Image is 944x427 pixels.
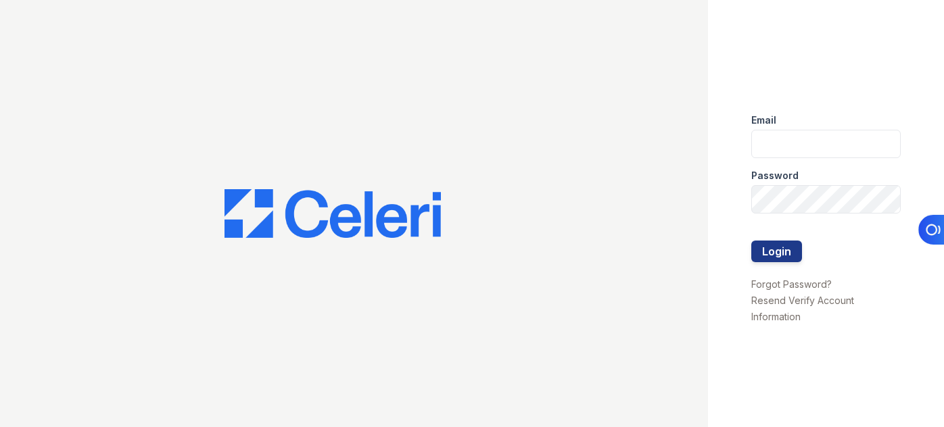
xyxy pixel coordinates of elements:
img: CE_Logo_Blue-a8612792a0a2168367f1c8372b55b34899dd931a85d93a1a3d3e32e68fde9ad4.png [225,189,441,238]
label: Email [751,114,776,127]
a: Resend Verify Account Information [751,295,854,322]
button: Login [751,241,802,262]
label: Password [751,169,799,182]
a: Forgot Password? [751,278,832,290]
